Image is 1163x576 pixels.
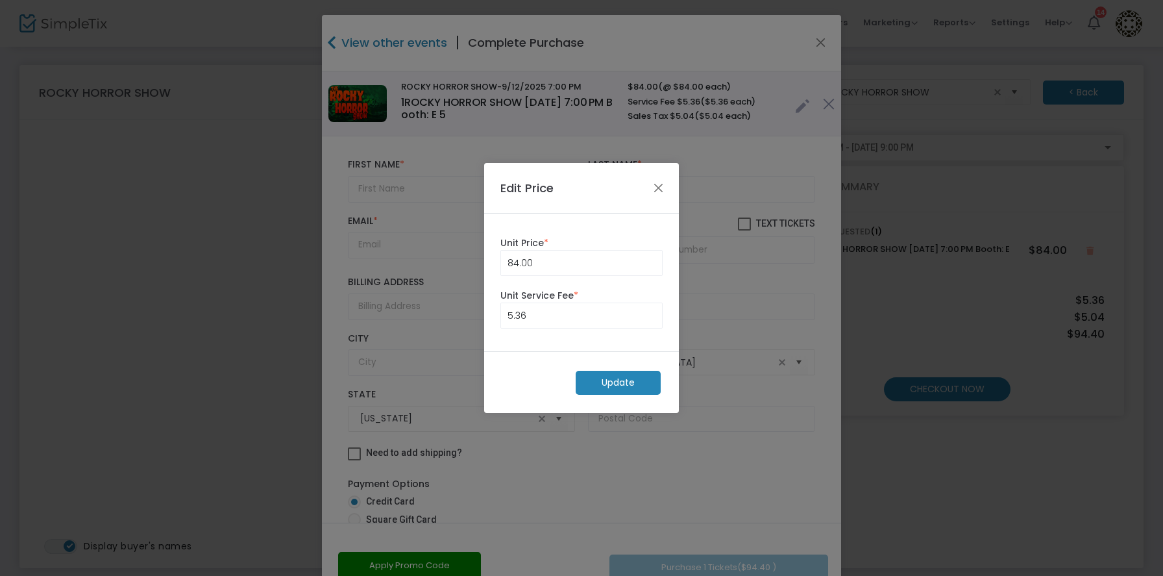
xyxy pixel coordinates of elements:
[501,251,662,275] input: Price
[501,303,662,328] input: Unit Service Fee
[500,289,663,303] label: Unit Service Fee
[500,179,554,197] h4: Edit Price
[576,371,661,395] m-button: Update
[500,236,663,250] label: Unit Price
[650,180,667,197] button: Close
